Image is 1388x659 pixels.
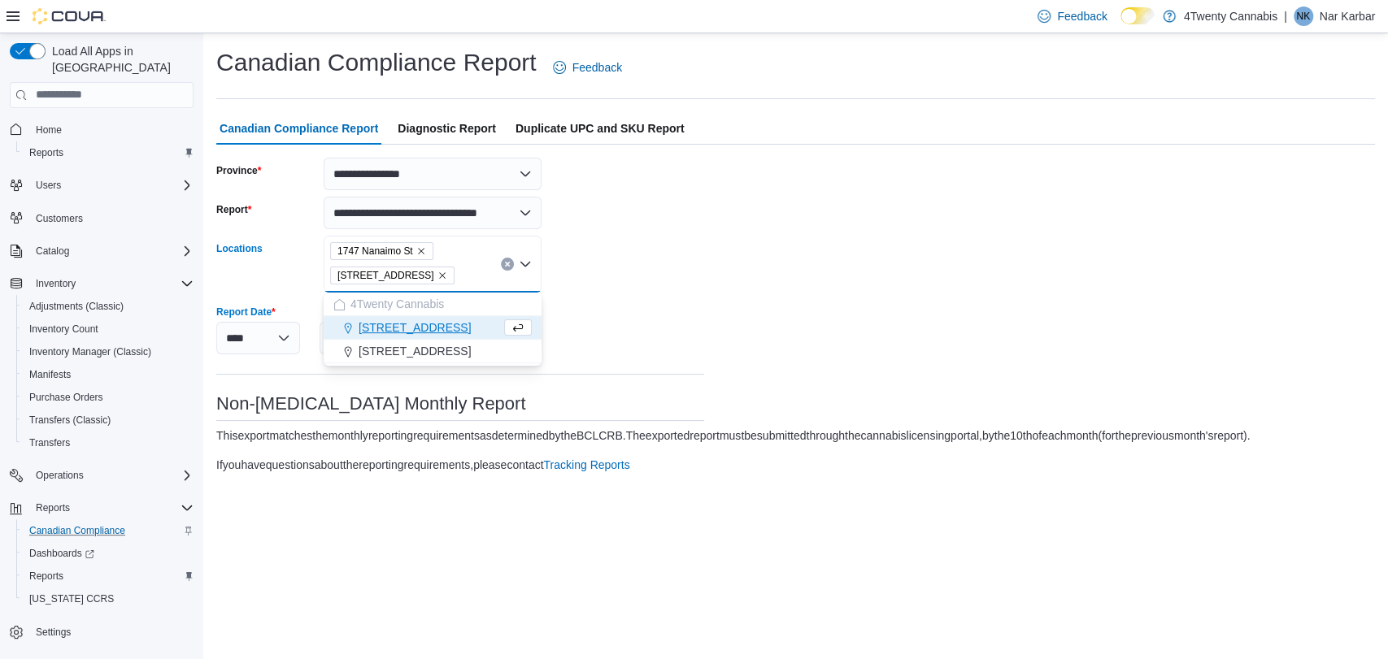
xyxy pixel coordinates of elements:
[330,267,455,284] span: 2426 200 Street
[359,343,471,359] span: [STREET_ADDRESS]
[23,544,194,563] span: Dashboards
[16,141,200,164] button: Reports
[1184,7,1277,26] p: 4Twenty Cannabis
[29,498,194,518] span: Reports
[16,431,200,454] button: Transfers
[29,241,76,261] button: Catalog
[29,274,82,293] button: Inventory
[29,436,70,449] span: Transfers
[216,203,251,216] label: Report
[16,318,200,340] button: Inventory Count
[1296,7,1310,26] span: NK
[23,433,194,453] span: Transfers
[29,498,76,518] button: Reports
[23,589,194,609] span: Washington CCRS
[16,542,200,565] a: Dashboards
[33,8,106,24] img: Cova
[29,547,94,560] span: Dashboards
[36,501,70,514] span: Reports
[216,164,261,177] label: Province
[324,316,542,340] button: [STREET_ADDRESS]
[1120,7,1155,24] input: Dark Mode
[3,272,200,295] button: Inventory
[16,363,200,386] button: Manifests
[29,622,77,642] a: Settings
[29,176,194,195] span: Users
[16,386,200,409] button: Purchase Orders
[16,340,200,363] button: Inventory Manager (Classic)
[3,174,200,197] button: Users
[16,519,200,542] button: Canadian Compliance
[23,297,194,316] span: Adjustments (Classic)
[29,345,151,358] span: Inventory Manager (Classic)
[29,274,194,293] span: Inventory
[216,46,537,79] h1: Canadian Compliance Report
[3,206,200,230] button: Customers
[546,51,629,84] a: Feedback
[29,208,194,228] span: Customers
[3,496,200,519] button: Reports
[23,143,70,163] a: Reports
[324,340,542,363] button: [STREET_ADDRESS]
[29,592,114,605] span: [US_STATE] CCRS
[437,271,447,280] button: Remove 2426 200 Street from selection in this group
[29,414,111,427] span: Transfers (Classic)
[216,242,263,255] label: Locations
[36,626,71,639] span: Settings
[1284,7,1287,26] p: |
[29,119,194,140] span: Home
[29,391,103,404] span: Purchase Orders
[1120,24,1121,25] span: Dark Mode
[16,295,200,318] button: Adjustments (Classic)
[16,409,200,431] button: Transfers (Classic)
[350,296,444,312] span: 4Twenty Cannabis
[36,245,69,258] span: Catalog
[23,319,194,339] span: Inventory Count
[36,124,62,137] span: Home
[46,43,194,76] span: Load All Apps in [GEOGRAPHIC_DATA]
[23,297,130,316] a: Adjustments (Classic)
[416,246,426,256] button: Remove 1747 Nanaimo St from selection in this group
[29,466,90,485] button: Operations
[1320,7,1375,26] p: Nar Karbar
[23,388,194,407] span: Purchase Orders
[398,112,496,145] span: Diagnostic Report
[519,258,532,271] button: Close list of options
[23,143,194,163] span: Reports
[359,319,471,336] span: [STREET_ADDRESS]
[3,240,200,262] button: Catalog
[23,544,101,563] a: Dashboards
[23,342,194,362] span: Inventory Manager (Classic)
[324,293,542,316] button: 4Twenty Cannabis
[501,258,514,271] button: Clear input
[23,521,194,540] span: Canadian Compliance
[23,433,76,453] a: Transfers
[29,241,194,261] span: Catalog
[29,120,68,140] a: Home
[23,589,120,609] a: [US_STATE] CCRS
[337,243,413,259] span: 1747 Nanaimo St
[29,570,63,583] span: Reports
[29,368,71,381] span: Manifests
[29,209,89,228] a: Customers
[23,388,110,407] a: Purchase Orders
[220,112,378,145] span: Canadian Compliance Report
[216,457,630,473] div: If you have questions about the reporting requirements, please contact
[29,146,63,159] span: Reports
[324,293,542,363] div: Choose from the following options
[543,458,629,471] a: Tracking Reports
[3,620,200,644] button: Settings
[1294,7,1313,26] div: Nar Karbar
[29,622,194,642] span: Settings
[29,176,67,195] button: Users
[23,319,105,339] a: Inventory Count
[23,365,77,384] a: Manifests
[36,469,84,482] span: Operations
[330,242,433,260] span: 1747 Nanaimo St
[572,59,622,76] span: Feedback
[23,410,117,430] a: Transfers (Classic)
[23,521,132,540] a: Canadian Compliance
[16,587,200,610] button: [US_STATE] CCRS
[23,566,194,586] span: Reports
[3,464,200,487] button: Operations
